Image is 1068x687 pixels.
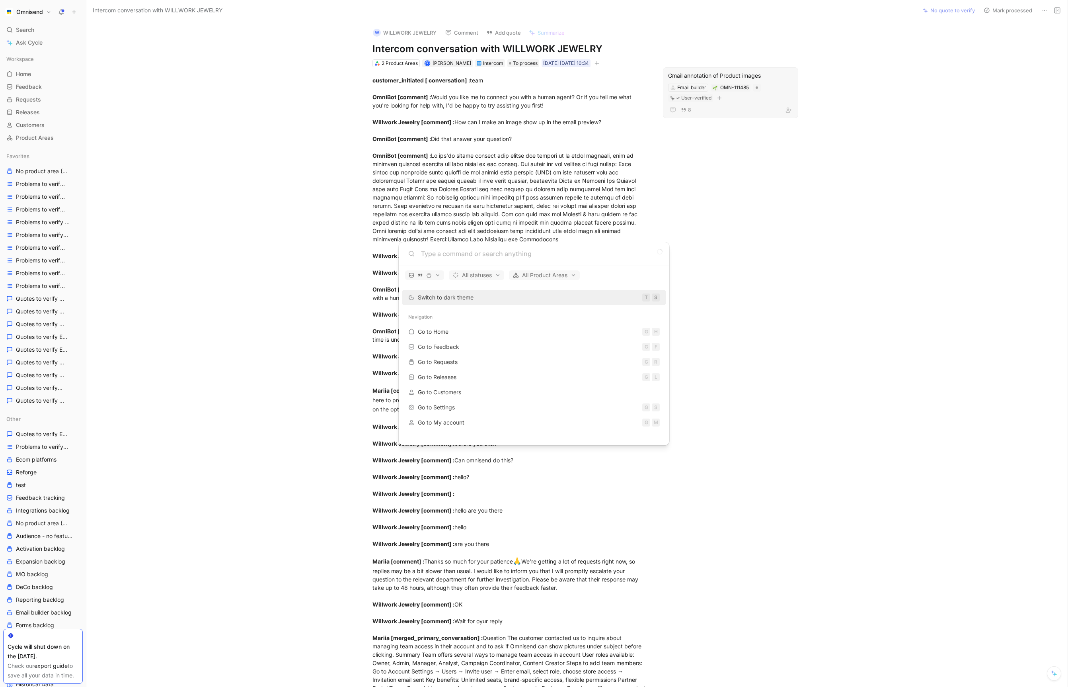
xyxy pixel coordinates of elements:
[652,343,660,351] div: F
[642,373,650,381] div: G
[449,270,504,280] button: All statuses
[642,343,650,351] div: G
[418,328,448,335] span: Go to Home
[402,415,666,430] button: Go to My accountGM
[652,373,660,381] div: L
[402,370,666,385] a: Go to ReleasesGL
[402,324,666,339] a: Go to HomeGH
[399,310,669,324] div: Navigation
[418,374,456,380] span: Go to Releases
[509,270,580,280] button: All Product Areas
[402,290,666,305] button: Switch to dark themeTS
[418,294,474,301] span: Switch to dark theme
[418,419,464,426] span: Go to My account
[652,328,660,336] div: H
[452,270,501,280] span: All statuses
[402,400,666,415] button: Go to SettingsGS
[642,328,650,336] div: G
[652,294,660,301] div: S
[418,389,461,395] span: Go to Customers
[421,249,660,258] input: Type a command or search anything
[652,419,660,427] div: M
[652,358,660,366] div: R
[418,358,458,365] span: Go to Requests
[642,294,650,301] div: T
[642,419,650,427] div: G
[418,404,455,411] span: Go to Settings
[652,403,660,411] div: S
[402,385,666,400] a: Go to Customers
[642,403,650,411] div: G
[402,354,666,370] a: Go to RequestsGR
[513,270,576,280] span: All Product Areas
[402,339,666,354] a: Go to FeedbackGF
[642,358,650,366] div: G
[418,343,459,350] span: Go to Feedback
